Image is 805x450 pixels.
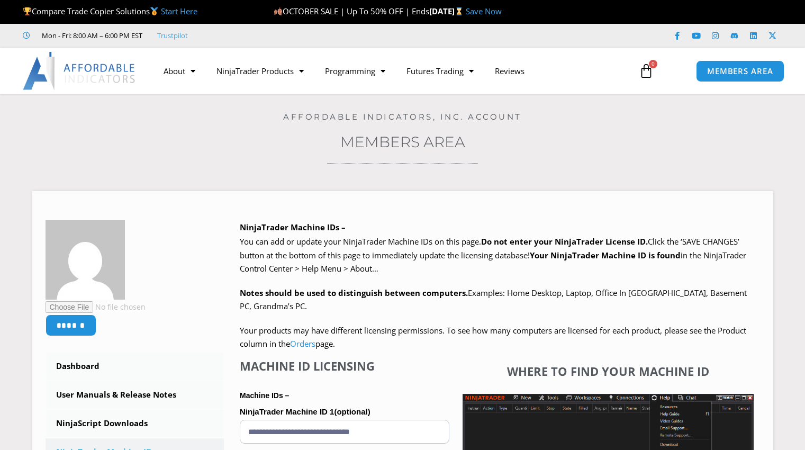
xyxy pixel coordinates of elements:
strong: Machine IDs – [240,391,289,400]
span: MEMBERS AREA [707,67,773,75]
a: NinjaScript Downloads [46,410,224,437]
a: Futures Trading [396,59,484,83]
a: Save Now [466,6,502,16]
h4: Machine ID Licensing [240,359,449,373]
img: 🍂 [274,7,282,15]
a: 0 [623,56,670,86]
a: MEMBERS AREA [696,60,784,82]
nav: Menu [153,59,628,83]
a: Dashboard [46,353,224,380]
label: NinjaTrader Machine ID 1 [240,404,449,420]
span: OCTOBER SALE | Up To 50% OFF | Ends [274,6,429,16]
b: Do not enter your NinjaTrader License ID. [481,236,648,247]
a: About [153,59,206,83]
a: Start Here [161,6,197,16]
span: (optional) [334,407,370,416]
a: Reviews [484,59,535,83]
a: Trustpilot [157,29,188,42]
img: ⌛ [455,7,463,15]
a: User Manuals & Release Notes [46,381,224,409]
a: NinjaTrader Products [206,59,314,83]
span: Compare Trade Copier Solutions [23,6,197,16]
span: You can add or update your NinjaTrader Machine IDs on this page. [240,236,481,247]
a: Orders [290,338,315,349]
b: NinjaTrader Machine IDs – [240,222,346,232]
span: Click the ‘SAVE CHANGES’ button at the bottom of this page to immediately update the licensing da... [240,236,746,274]
a: Affordable Indicators, Inc. Account [283,112,522,122]
strong: Your NinjaTrader Machine ID is found [530,250,681,260]
strong: [DATE] [429,6,466,16]
a: Members Area [340,133,465,151]
img: LogoAI | Affordable Indicators – NinjaTrader [23,52,137,90]
img: 7a36ff228feb9d7138a0fced11267c06fcb81bd64e3a8c02523559ef96864252 [46,220,125,300]
span: Mon - Fri: 8:00 AM – 6:00 PM EST [39,29,142,42]
span: Examples: Home Desktop, Laptop, Office In [GEOGRAPHIC_DATA], Basement PC, Grandma’s PC. [240,287,747,312]
img: 🥇 [150,7,158,15]
a: Programming [314,59,396,83]
span: Your products may have different licensing permissions. To see how many computers are licensed fo... [240,325,746,349]
img: 🏆 [23,7,31,15]
span: 0 [649,60,657,68]
h4: Where to find your Machine ID [463,364,754,378]
strong: Notes should be used to distinguish between computers. [240,287,468,298]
